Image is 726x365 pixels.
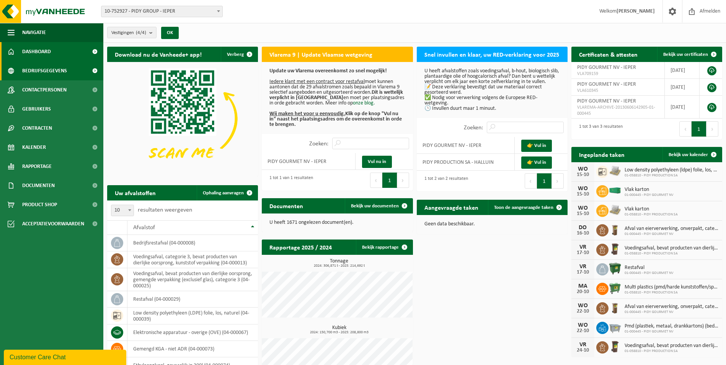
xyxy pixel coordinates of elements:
[22,80,67,99] span: Contactpersonen
[22,157,52,176] span: Rapportage
[417,154,515,171] td: PIDY PRODUCTION SA - HALLUIN
[575,166,591,172] div: WO
[575,211,591,217] div: 15-10
[464,125,483,131] label: Zoeken:
[136,30,146,35] count: (4/4)
[577,81,636,87] span: PIDY GOURMET NV - IEPER
[609,165,622,178] img: LP-PA-00000-WDN-11
[669,152,708,157] span: Bekijk uw kalender
[133,225,155,231] span: Afvalstof
[417,137,515,154] td: PIDY GOURMET NV - IEPER
[625,310,718,314] span: 01-000445 - PIDY GOURMET NV
[22,119,52,138] span: Contracten
[269,220,405,225] p: U heeft 1671 ongelezen document(en).
[424,68,560,111] p: U heeft afvalstoffen zoals voedingsafval, b-hout, biologisch slib, plantaardige olie of hoogcalor...
[266,259,413,268] h3: Tonnage
[101,6,223,17] span: 10-752927 - PIDY GROUP - IEPER
[127,324,258,341] td: elektronische apparatuur - overige (OVE) (04-000067)
[575,186,591,192] div: WO
[575,328,591,334] div: 22-10
[577,104,659,117] span: VLAREMA-ARCHIVE-20130606142905-01-000445
[575,205,591,211] div: WO
[525,173,537,189] button: Previous
[575,289,591,295] div: 20-10
[575,192,591,197] div: 15-10
[575,309,591,314] div: 22-10
[107,27,157,38] button: Vestigingen(4/4)
[421,173,468,189] div: 1 tot 2 van 2 resultaten
[22,195,57,214] span: Product Shop
[269,68,387,74] b: Update uw Vlarema overeenkomst zo snel mogelijk!
[657,47,721,62] a: Bekijk uw certificaten
[22,42,51,61] span: Dashboard
[577,65,636,70] span: PIDY GOURMET NV - IEPER
[625,304,718,310] span: Afval van eierverwerking, onverpakt, categorie 3
[609,262,622,275] img: WB-1100-HPE-GN-01
[575,322,591,328] div: WO
[609,282,622,295] img: WB-0660-HPE-GN-01
[665,96,700,119] td: [DATE]
[269,111,402,127] b: Klik op de knop "Vul nu in" naast het plaatsingsadres om de overeenkomst in orde te brengen.
[22,23,46,42] span: Navigatie
[609,301,622,314] img: WB-0140-HPE-BN-01
[266,172,313,189] div: 1 tot 1 van 1 resultaten
[625,245,718,251] span: Voedingsafval, bevat producten van dierlijke oorsprong, gemengde verpakking (exc...
[107,62,258,175] img: Download de VHEPlus App
[609,187,622,194] img: HK-XC-40-GN-00
[22,214,84,233] span: Acceptatievoorwaarden
[269,79,365,85] u: Iedere klant met een contract voor restafval
[203,191,244,196] span: Ophaling aanvragen
[575,250,591,256] div: 17-10
[552,173,564,189] button: Next
[269,68,405,127] p: moet kunnen aantonen dat de 29 afvalstromen zoals bepaald in Vlarema 9 selectief aangeboden en ui...
[571,147,632,162] h2: Ingeplande taken
[609,340,622,353] img: WB-0240-HPE-BN-01
[575,121,623,137] div: 1 tot 3 van 3 resultaten
[356,240,412,255] a: Bekijk rapportage
[269,111,345,117] u: Wij maken het voor u eenvoudig.
[22,61,67,80] span: Bedrijfsgegevens
[417,47,567,62] h2: Snel invullen en klaar, uw RED-verklaring voor 2025
[22,138,46,157] span: Kalender
[262,153,356,170] td: PIDY GOURMET NV - IEPER
[266,331,413,334] span: 2024: 150,700 m3 - 2025: 208,800 m3
[571,47,645,62] h2: Certificaten & attesten
[625,232,718,236] span: 01-000445 - PIDY GOURMET NV
[138,207,192,213] label: resultaten weergeven
[424,222,560,227] p: Geen data beschikbaar.
[197,185,257,200] a: Ophaling aanvragen
[575,303,591,309] div: WO
[161,27,179,39] button: OK
[625,271,674,275] span: 01-000445 - PIDY GOURMET NV
[22,176,55,195] span: Documenten
[101,6,222,17] span: 10-752927 - PIDY GROUP - IEPER
[269,90,403,101] b: Dit is wettelijk verplicht in [GEOGRAPHIC_DATA]
[370,173,382,188] button: Previous
[521,140,552,152] a: 👉 Vul in
[706,121,718,137] button: Next
[227,52,244,57] span: Verberg
[417,200,486,215] h2: Aangevraagde taken
[625,284,718,290] span: Multi plastics (pmd/harde kunststoffen/spanbanden/eps/folie naturel/folie gemeng...
[575,270,591,275] div: 17-10
[575,264,591,270] div: VR
[537,173,552,189] button: 1
[127,268,258,291] td: voedingsafval, bevat producten van dierlijke oorsprong, gemengde verpakking (exclusief glas), cat...
[625,226,718,232] span: Afval van eierverwerking, onverpakt, categorie 3
[575,283,591,289] div: MA
[107,185,163,200] h2: Uw afvalstoffen
[663,52,708,57] span: Bekijk uw certificaten
[609,243,622,256] img: WB-0240-HPE-BN-01
[609,223,622,236] img: WB-0140-HPE-BN-01
[577,98,636,104] span: PIDY GOURMET NV - IEPER
[353,100,375,106] a: onze blog.
[4,348,128,365] iframe: chat widget
[111,205,134,216] span: 10
[609,321,622,334] img: WB-2500-GAL-GY-01
[625,212,678,217] span: 01-058810 - PIDY PRODUCTION SA
[625,193,674,197] span: 01-000445 - PIDY GOURMET NV
[521,156,552,169] a: 👉 Vul in
[625,265,674,271] span: Restafval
